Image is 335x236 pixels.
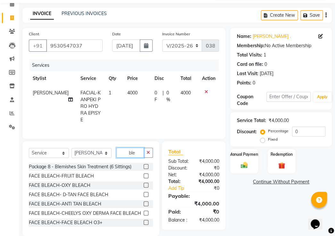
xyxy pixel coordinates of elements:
[268,136,277,142] label: Fixed
[308,210,329,230] iframe: chat widget
[198,71,219,86] th: Action
[276,161,287,170] img: _gift.svg
[237,61,263,68] div: Card on file:
[237,117,266,124] div: Service Total:
[29,210,141,217] div: FACE BLEACH-CHEELYS OXY DERMA FACE BLEACH
[105,71,123,86] th: Qty
[313,92,331,102] button: Apply
[239,161,250,169] img: _cash.svg
[261,10,298,20] button: Create New
[263,52,266,58] div: 1
[29,219,102,226] div: FACE BLEACH-FACE BLEACH O3+
[237,80,251,86] div: Points:
[33,90,69,96] span: [PERSON_NAME]
[163,217,194,223] div: Balance :
[229,152,260,157] label: Manual Payment
[163,185,199,192] a: Add Tip
[194,208,224,215] div: ₹0
[29,59,224,71] div: Services
[29,39,47,52] button: +91
[266,92,311,102] input: Enter Offer / Coupon Code
[194,217,224,223] div: ₹4,000.00
[252,33,290,40] a: [PERSON_NAME] .
[30,8,54,20] a: INVOICE
[29,191,108,198] div: FACE BLEACH- D-TAN FACE BLEACH
[177,71,198,86] th: Total
[300,10,323,20] button: Save
[109,90,111,96] span: 1
[77,71,105,86] th: Service
[163,208,194,215] div: Paid:
[237,52,262,58] div: Total Visits:
[231,179,331,185] a: Continue Without Payment
[46,39,103,52] input: Search by Name/Mobile/Email/Code
[163,165,194,171] div: Discount:
[163,90,164,103] span: |
[29,182,90,189] div: FACE BLEACH-OXY BLEACH
[237,42,325,49] div: No Active Membership
[163,178,193,185] div: Total:
[271,152,293,157] label: Redemption
[237,33,251,40] div: Name:
[237,70,258,77] div: Last Visit:
[163,171,194,178] div: Net:
[268,117,289,124] div: ₹4,000.00
[252,80,255,86] div: 0
[80,90,101,123] span: FACIAL-KANPEKI PRO HYDRA EPISYE
[166,90,173,103] span: 0 %
[163,200,224,207] div: ₹4,000.00
[29,201,101,207] div: FACE BLEACH-ANTI TAN BLEACH
[194,165,224,171] div: ₹0
[151,71,177,86] th: Disc
[168,148,183,155] span: Total
[194,171,224,178] div: ₹4,000.00
[29,31,39,37] label: Client
[127,90,138,96] span: 4000
[155,90,160,103] span: 0 F
[112,31,121,37] label: Date
[237,42,264,49] div: Membership:
[199,185,224,192] div: ₹0
[29,173,94,179] div: FACE BLEACH-FRUIT BLEACH
[194,158,224,165] div: ₹4,000.00
[116,148,144,158] input: Search or Scan
[237,128,256,135] div: Discount:
[264,61,267,68] div: 0
[259,70,273,77] div: [DATE]
[193,178,224,185] div: ₹4,000.00
[162,31,190,37] label: Invoice Number
[163,192,224,200] div: Payable:
[29,71,77,86] th: Stylist
[123,71,151,86] th: Price
[237,93,266,107] div: Coupon Code
[163,158,194,165] div: Sub Total:
[29,163,131,170] div: Package 8 - Blemishes Skin Treatment (6 Sittings)
[268,128,288,134] label: Percentage
[62,11,107,16] a: PREVIOUS INVOICES
[180,90,191,96] span: 4000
